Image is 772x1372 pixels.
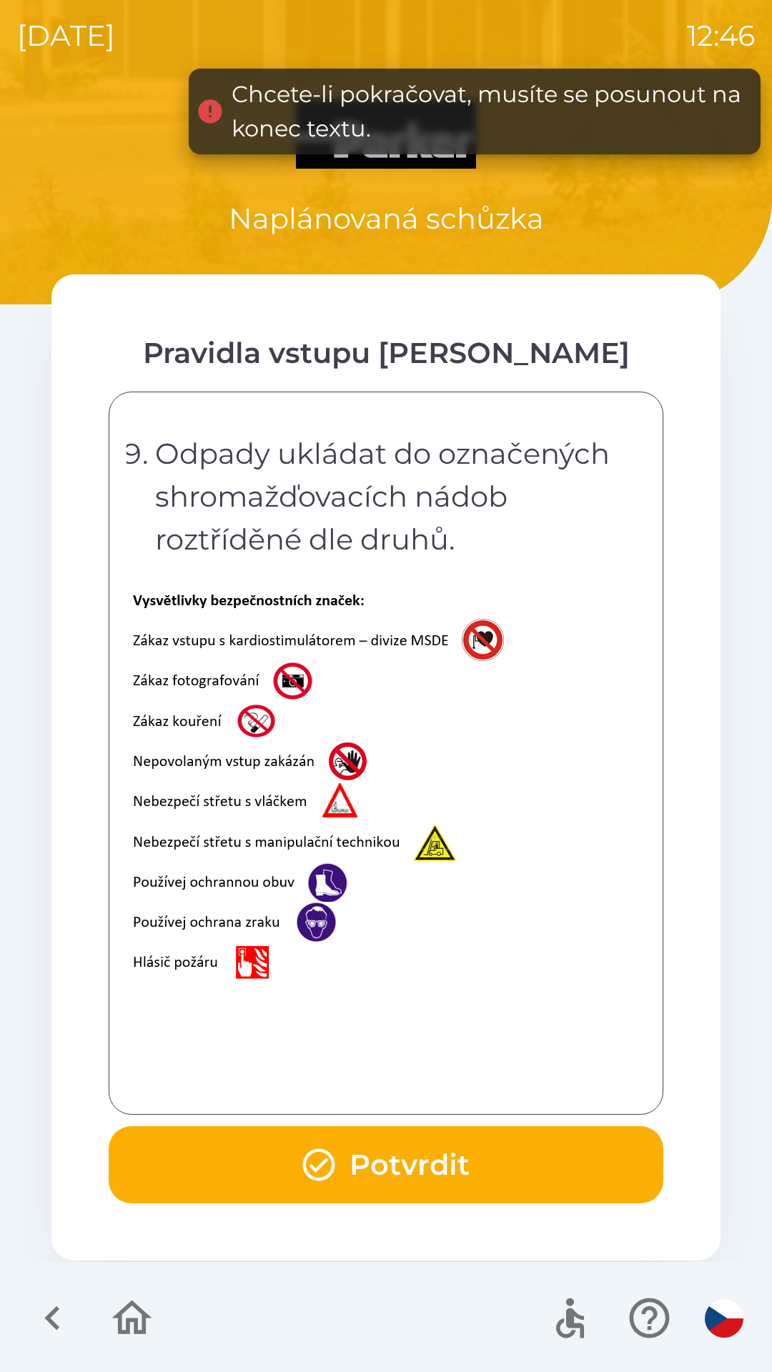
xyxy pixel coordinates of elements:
div: Chcete-li pokračovat, musíte se posunout na konec textu. [232,77,746,146]
img: zCDwY4lUhyYAAAAASUVORK5CYII= [127,590,533,985]
img: Logo [51,100,721,169]
p: 12:46 [687,14,755,57]
button: Potvrdit [109,1126,663,1203]
p: Naplánovaná schůzka [229,197,544,240]
img: cs flag [705,1299,743,1338]
p: [DATE] [17,14,115,57]
div: Pravidla vstupu [PERSON_NAME] [109,332,663,374]
p: Odpady ukládat do označených shromažďovacích nádob roztříděné dle druhů. [155,432,625,561]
